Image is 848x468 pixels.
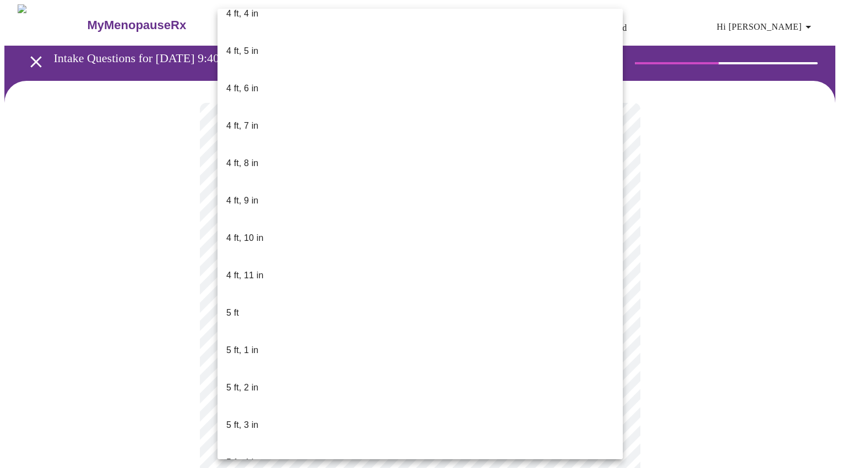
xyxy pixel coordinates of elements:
[226,232,263,245] p: 4 ft, 10 in
[226,306,239,320] p: 5 ft
[226,7,258,20] p: 4 ft, 4 in
[226,157,258,170] p: 4 ft, 8 in
[226,119,258,133] p: 4 ft, 7 in
[226,82,258,95] p: 4 ft, 6 in
[226,381,258,394] p: 5 ft, 2 in
[226,194,258,207] p: 4 ft, 9 in
[226,419,258,432] p: 5 ft, 3 in
[226,344,258,357] p: 5 ft, 1 in
[226,269,263,282] p: 4 ft, 11 in
[226,45,258,58] p: 4 ft, 5 in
